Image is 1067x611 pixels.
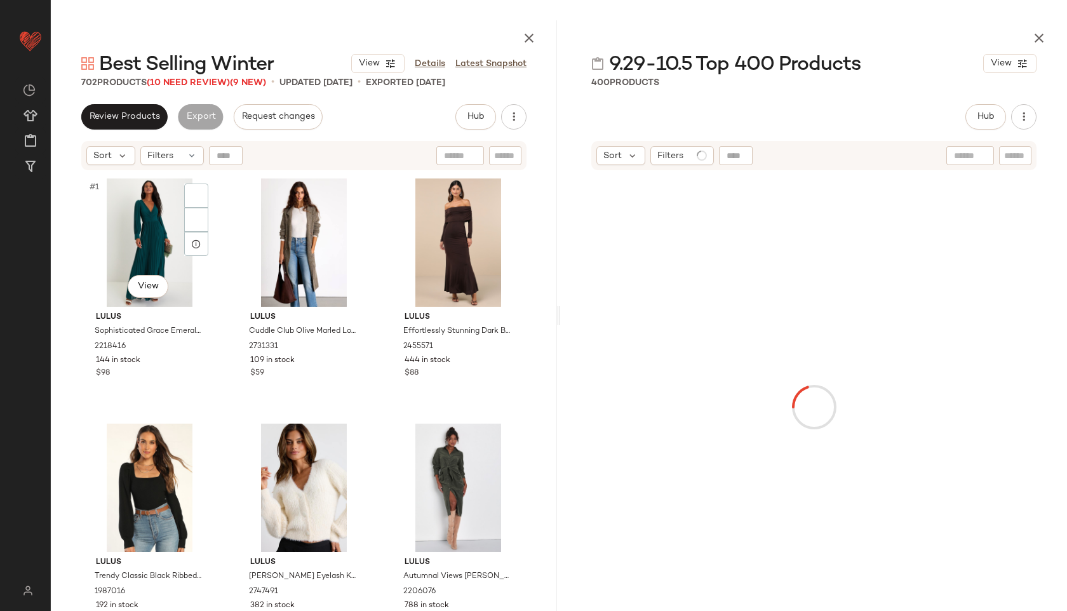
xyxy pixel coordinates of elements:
[965,104,1006,130] button: Hub
[657,149,683,163] span: Filters
[591,57,604,70] img: svg%3e
[230,78,266,88] span: (9 New)
[86,178,213,307] img: 10801461_2218416.jpg
[95,326,202,337] span: Sophisticated Grace Emerald Green Pleated Long Sleeve Maxi Dress
[405,355,450,366] span: 444 in stock
[95,586,125,598] span: 1987016
[18,28,43,53] img: heart_red.DM2ytmEG.svg
[23,84,36,97] img: svg%3e
[128,275,168,298] button: View
[147,78,230,88] span: (10 Need Review)
[455,104,496,130] button: Hub
[96,368,110,379] span: $98
[81,104,168,130] button: Review Products
[351,54,405,73] button: View
[249,341,278,352] span: 2731331
[405,368,419,379] span: $88
[394,178,522,307] img: 12003701_2455571.jpg
[15,586,40,596] img: svg%3e
[403,341,433,352] span: 2455571
[81,76,266,90] div: Products
[591,78,610,88] span: 400
[250,368,264,379] span: $59
[405,312,512,323] span: Lulus
[609,52,861,77] span: 9.29-10.5 Top 400 Products
[240,424,368,552] img: 2747491_01_hero_2025-09-26.jpg
[96,312,203,323] span: Lulus
[366,76,445,90] p: Exported [DATE]
[234,104,323,130] button: Request changes
[250,312,358,323] span: Lulus
[81,57,94,70] img: svg%3e
[99,52,274,77] span: Best Selling Winter
[271,75,274,90] span: •
[95,341,126,352] span: 2218416
[455,57,527,70] a: Latest Snapshot
[250,557,358,568] span: Lulus
[249,586,278,598] span: 2747491
[467,112,485,122] span: Hub
[249,326,356,337] span: Cuddle Club Olive Marled Long Sleeve Coatigan
[403,326,511,337] span: Effortlessly Stunning Dark Brown Off-the-Shoulder Maxi Dress
[405,557,512,568] span: Lulus
[250,355,295,366] span: 109 in stock
[279,76,352,90] p: updated [DATE]
[358,58,380,69] span: View
[95,571,202,582] span: Trendy Classic Black Ribbed Knit Balloon Sleeve Top
[81,78,97,88] span: 702
[415,57,445,70] a: Details
[240,178,368,307] img: 2731331_01_hero_2025-09-15.jpg
[591,76,659,90] div: Products
[241,112,315,122] span: Request changes
[86,424,213,552] img: 9705121_1987016.jpg
[137,281,158,292] span: View
[403,571,511,582] span: Autumnal Views [PERSON_NAME] Suede Button-Up Tie-Front Midi Dress
[96,355,140,366] span: 144 in stock
[358,75,361,90] span: •
[93,149,112,163] span: Sort
[403,586,436,598] span: 2206076
[977,112,995,122] span: Hub
[96,557,203,568] span: Lulus
[249,571,356,582] span: [PERSON_NAME] Eyelash Knit Button-Front Cardigan Sweater
[394,424,522,552] img: 10730441_2206076.jpg
[147,149,173,163] span: Filters
[89,112,160,122] span: Review Products
[603,149,622,163] span: Sort
[983,54,1037,73] button: View
[88,181,102,194] span: #1
[990,58,1012,69] span: View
